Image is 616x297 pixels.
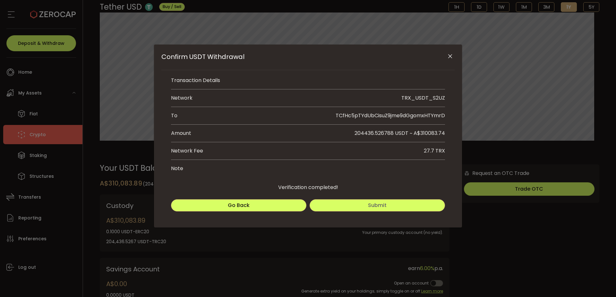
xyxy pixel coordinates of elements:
div: Confirm USDT Withdrawal [154,45,462,227]
div: Verification completed! [161,177,455,191]
button: Close [444,51,456,62]
iframe: Chat Widget [584,266,616,297]
button: Go Back [171,199,306,211]
div: To [171,112,179,120]
span: 204436.526788 USDT ~ A$310083.74 [355,129,445,137]
div: Network Fee [171,147,203,155]
span: TCfHc5pTYdUbCisuZ9jme9dGgomxHTYmrD [336,112,445,119]
span: Confirm USDT Withdrawal [161,52,244,61]
div: 27.7 TRX [424,147,445,155]
div: TRX_USDT_S2UZ [401,94,445,102]
span: Submit [368,202,387,209]
span: Go Back [228,202,250,209]
div: Amount [171,129,308,137]
li: Transaction Details [171,72,445,89]
button: Submit [310,199,445,211]
div: Network [171,94,193,102]
div: Note [171,165,183,172]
